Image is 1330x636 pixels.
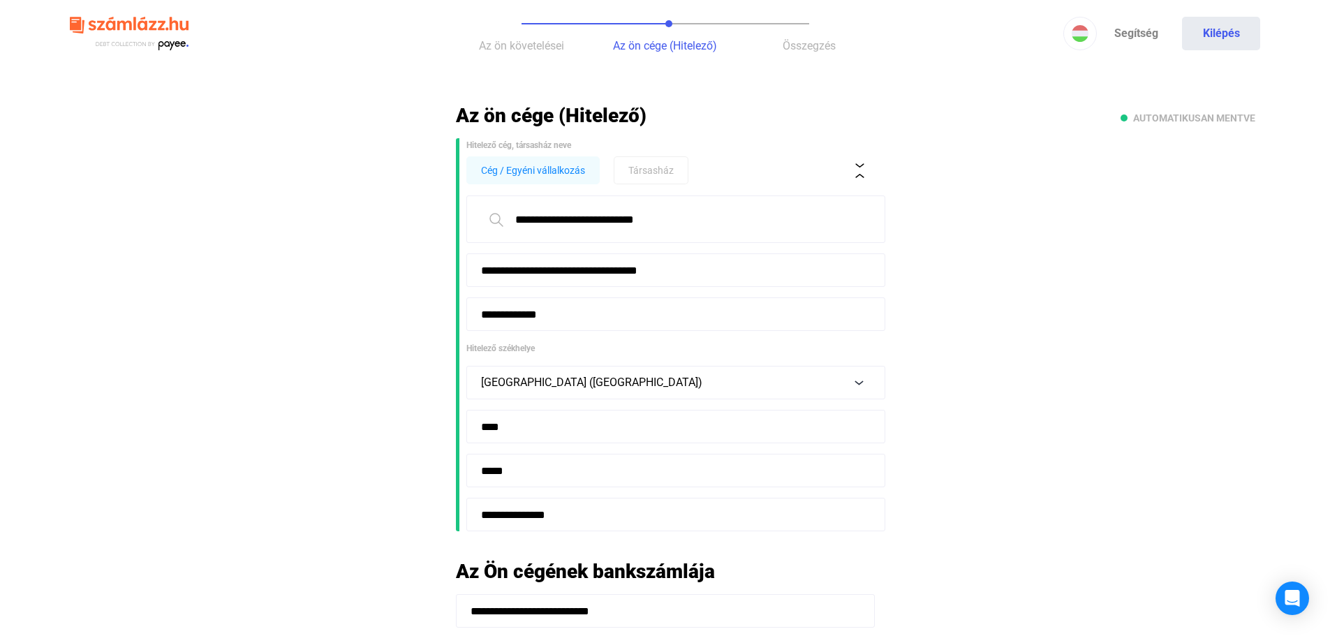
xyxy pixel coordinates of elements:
span: Az ön cége (Hitelező) [613,39,717,52]
a: Segítség [1097,17,1175,50]
div: Open Intercom Messenger [1276,582,1309,615]
h2: Az ön cége (Hitelező) [456,103,875,128]
button: Társasház [614,156,688,184]
button: Kilépés [1182,17,1260,50]
button: collapse [845,156,875,185]
button: Cég / Egyéni vállalkozás [466,156,600,184]
button: HU [1063,17,1097,50]
span: Az ön követelései [479,39,564,52]
img: HU [1072,25,1088,42]
span: [GEOGRAPHIC_DATA] ([GEOGRAPHIC_DATA]) [481,376,702,389]
h2: Az Ön cégének bankszámlája [456,559,875,584]
button: [GEOGRAPHIC_DATA] ([GEOGRAPHIC_DATA]) [466,366,885,399]
div: Hitelező cég, társasház neve [466,138,875,152]
img: szamlazzhu-logo [70,11,189,57]
span: Társasház [628,162,674,179]
span: Összegzés [783,39,836,52]
div: Hitelező székhelye [466,341,875,355]
span: Cég / Egyéni vállalkozás [481,162,585,179]
img: collapse [852,163,867,178]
